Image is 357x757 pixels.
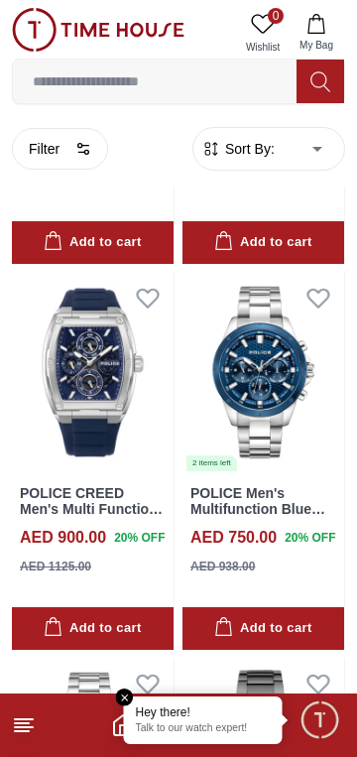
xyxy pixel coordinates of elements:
a: Home [111,713,135,737]
div: Add to cart [214,617,311,640]
button: Add to cart [182,607,344,650]
span: 20 % OFF [285,529,335,547]
a: POLICE Men's Multifunction Blue Dial Watch - PEWJK22041092 items left [182,272,344,473]
span: Wishlist [238,40,288,55]
span: 0 [268,8,284,24]
div: AED 938.00 [190,558,255,575]
a: POLICE CREED Men's Multi Function Blue Dial Watch - PEWJQ0004502 [20,485,163,551]
a: POLICE Men's Multifunction Blue Dial Watch - PEWJK2204109 [190,485,325,551]
div: Chat Widget [298,698,342,742]
img: POLICE Men's Multifunction Blue Dial Watch - PEWJK2204109 [182,272,344,473]
div: Add to cart [44,617,141,640]
div: Add to cart [214,231,311,254]
h4: AED 900.00 [20,526,106,550]
div: AED 1125.00 [20,558,91,575]
a: 0Wishlist [238,8,288,59]
div: 2 items left [186,455,237,471]
div: Add to cart [44,231,141,254]
button: Add to cart [12,221,174,264]
span: 20 % OFF [114,529,165,547]
button: Filter [12,128,108,170]
h4: AED 750.00 [190,526,277,550]
button: Add to cart [182,221,344,264]
img: POLICE CREED Men's Multi Function Blue Dial Watch - PEWJQ0004502 [12,272,174,473]
button: Sort By: [201,139,275,159]
button: Add to cart [12,607,174,650]
p: Talk to our watch expert! [136,722,271,736]
img: ... [12,8,184,52]
div: Hey there! [136,704,271,720]
em: Close tooltip [116,689,134,706]
span: My Bag [292,38,341,53]
span: Sort By: [221,139,275,159]
button: My Bag [288,8,345,59]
